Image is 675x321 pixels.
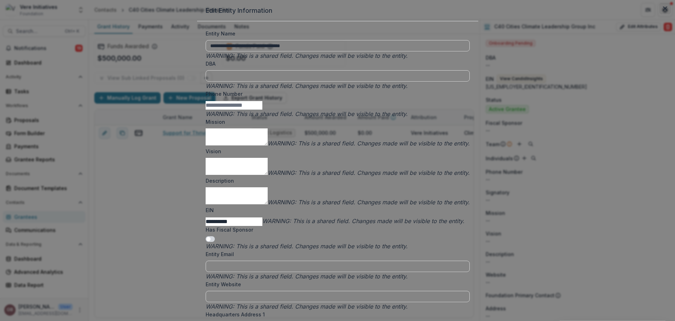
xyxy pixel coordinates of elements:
[206,311,465,318] label: Headquarters Address 1
[206,250,465,258] label: Entity Email
[206,226,465,233] label: Has Fiscal Sponsor
[659,3,671,14] button: Close
[206,52,408,59] i: WARNING: This is a shared field. Changes made will be visible to the entity.
[206,30,465,37] label: Entity Name
[206,118,465,126] label: Mission
[206,243,408,250] i: WARNING: This is a shared field. Changes made will be visible to the entity.
[206,60,465,67] label: DBA
[268,140,470,147] i: WARNING: This is a shared field. Changes made will be visible to the entity.
[206,303,408,310] i: WARNING: This is a shared field. Changes made will be visible to the entity.
[206,281,465,288] label: Entity Website
[262,217,464,225] i: WARNING: This is a shared field. Changes made will be visible to the entity.
[206,110,408,117] i: WARNING: This is a shared field. Changes made will be visible to the entity.
[268,199,470,206] i: WARNING: This is a shared field. Changes made will be visible to the entity.
[206,90,465,98] label: Phone Number
[206,82,408,89] i: WARNING: This is a shared field. Changes made will be visible to the entity.
[206,148,465,155] label: Vision
[206,177,465,184] label: Description
[206,206,465,214] label: EIN
[206,273,408,280] i: WARNING: This is a shared field. Changes made will be visible to the entity.
[268,169,470,176] i: WARNING: This is a shared field. Changes made will be visible to the entity.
